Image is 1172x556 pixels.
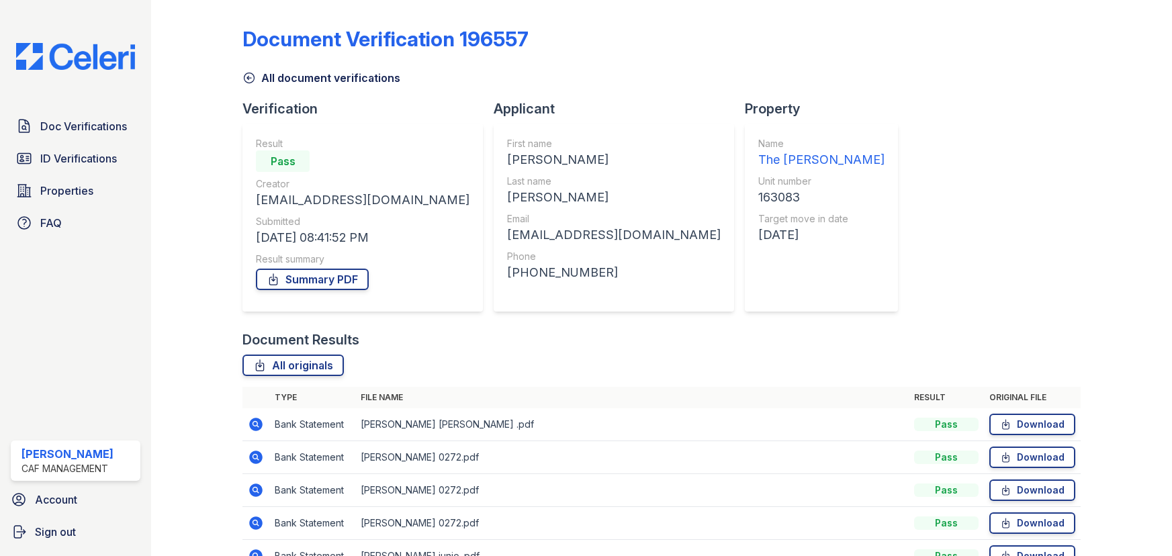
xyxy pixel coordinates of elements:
a: FAQ [11,210,140,236]
a: Doc Verifications [11,113,140,140]
th: Type [269,387,355,408]
div: [PHONE_NUMBER] [507,263,721,282]
a: Account [5,486,146,513]
div: Pass [256,150,310,172]
div: First name [507,137,721,150]
a: All document verifications [242,70,400,86]
td: Bank Statement [269,441,355,474]
td: Bank Statement [269,507,355,540]
div: Result [256,137,469,150]
span: Sign out [35,524,76,540]
div: Verification [242,99,494,118]
div: 163083 [758,188,885,207]
td: [PERSON_NAME] [PERSON_NAME] .pdf [355,408,909,441]
a: ID Verifications [11,145,140,172]
td: [PERSON_NAME] 0272.pdf [355,507,909,540]
div: Submitted [256,215,469,228]
div: Property [745,99,909,118]
div: Unit number [758,175,885,188]
div: Document Results [242,330,359,349]
div: Last name [507,175,721,188]
div: Pass [914,451,979,464]
a: Download [989,414,1075,435]
div: Email [507,212,721,226]
th: Result [909,387,984,408]
div: Pass [914,418,979,431]
a: All originals [242,355,344,376]
div: CAF Management [21,462,114,475]
div: [PERSON_NAME] [507,150,721,169]
div: Result summary [256,252,469,266]
td: Bank Statement [269,474,355,507]
div: [EMAIL_ADDRESS][DOMAIN_NAME] [256,191,469,210]
div: Pass [914,516,979,530]
div: Name [758,137,885,150]
div: [EMAIL_ADDRESS][DOMAIN_NAME] [507,226,721,244]
span: Doc Verifications [40,118,127,134]
a: Name The [PERSON_NAME] [758,137,885,169]
a: Download [989,447,1075,468]
div: Pass [914,483,979,497]
div: Document Verification 196557 [242,27,529,51]
a: Summary PDF [256,269,369,290]
a: Properties [11,177,140,204]
div: Applicant [494,99,745,118]
span: Properties [40,183,93,199]
th: Original file [984,387,1081,408]
div: The [PERSON_NAME] [758,150,885,169]
div: [PERSON_NAME] [507,188,721,207]
th: File name [355,387,909,408]
div: [PERSON_NAME] [21,446,114,462]
a: Download [989,479,1075,501]
td: [PERSON_NAME] 0272.pdf [355,474,909,507]
iframe: chat widget [1116,502,1159,543]
td: Bank Statement [269,408,355,441]
div: Phone [507,250,721,263]
div: Creator [256,177,469,191]
a: Sign out [5,518,146,545]
a: Download [989,512,1075,534]
span: FAQ [40,215,62,231]
div: [DATE] [758,226,885,244]
td: [PERSON_NAME] 0272.pdf [355,441,909,474]
div: [DATE] 08:41:52 PM [256,228,469,247]
img: CE_Logo_Blue-a8612792a0a2168367f1c8372b55b34899dd931a85d93a1a3d3e32e68fde9ad4.png [5,43,146,70]
span: Account [35,492,77,508]
div: Target move in date [758,212,885,226]
span: ID Verifications [40,150,117,167]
